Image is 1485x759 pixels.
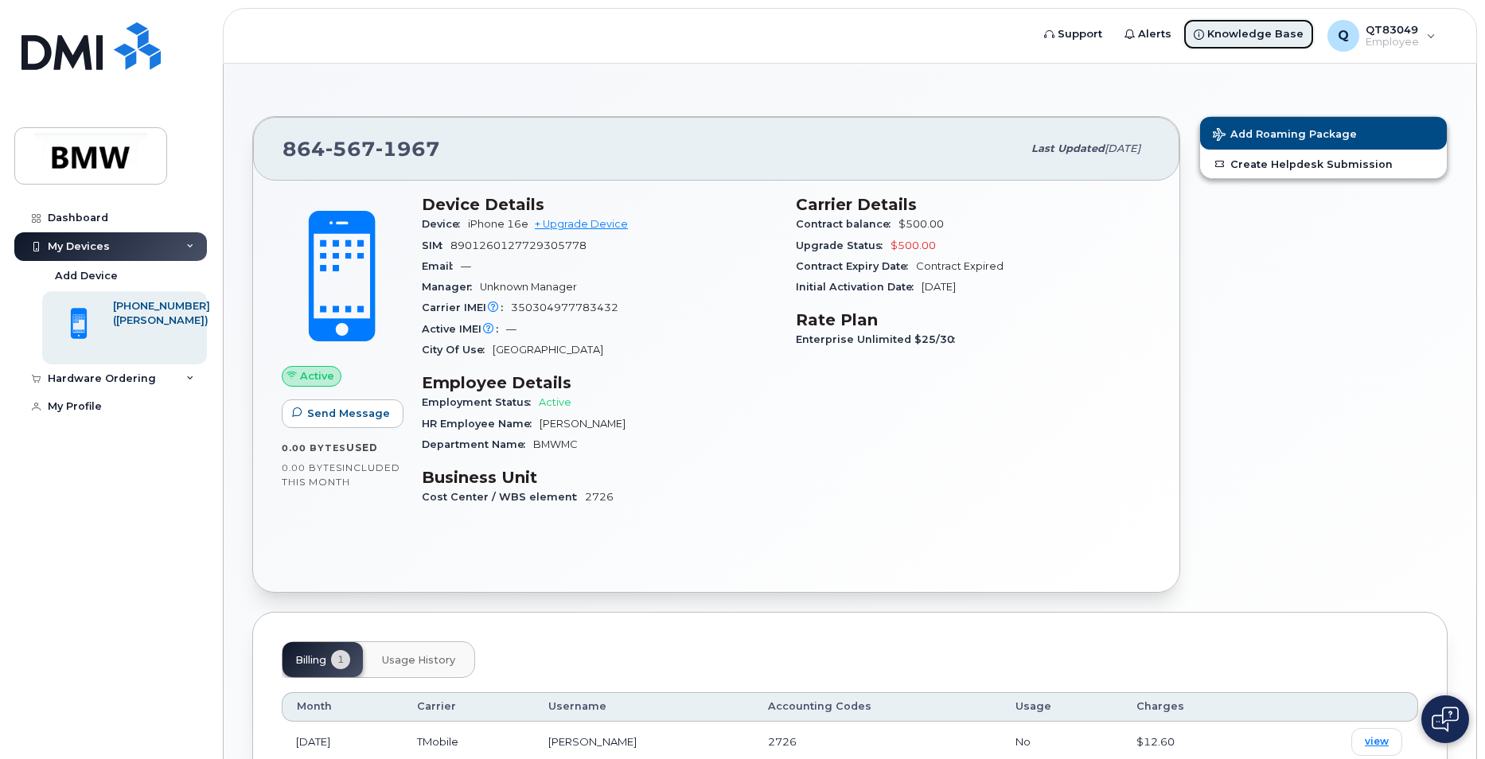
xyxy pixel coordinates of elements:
span: Manager [422,281,480,293]
span: Email [422,260,461,272]
span: [DATE] [1105,142,1140,154]
span: view [1365,734,1389,749]
button: Send Message [282,399,403,428]
h3: Device Details [422,195,777,214]
span: iPhone 16e [468,218,528,230]
h3: Business Unit [422,468,777,487]
span: Department Name [422,438,533,450]
span: Device [422,218,468,230]
span: Add Roaming Package [1213,128,1357,143]
span: 2726 [585,491,614,503]
img: Open chat [1432,706,1459,732]
span: Unknown Manager [480,281,577,293]
th: Accounting Codes [754,692,1001,721]
span: 0.00 Bytes [282,462,342,473]
span: Active [300,368,334,383]
button: Add Roaming Package [1200,117,1447,150]
th: Username [534,692,754,721]
th: Charges [1122,692,1265,721]
span: 864 [283,137,440,161]
span: Contract Expired [916,260,1004,272]
span: 0.00 Bytes [282,442,346,453]
span: $500.00 [898,218,944,230]
span: HR Employee Name [422,418,540,430]
span: Initial Activation Date [796,281,922,293]
span: City Of Use [422,344,493,356]
span: used [346,442,378,453]
span: 2726 [768,735,797,748]
th: Usage [1001,692,1122,721]
span: Upgrade Status [796,239,891,251]
h3: Rate Plan [796,310,1151,329]
span: Cost Center / WBS element [422,491,585,503]
span: Active [539,396,571,408]
span: 350304977783432 [511,302,618,313]
span: Enterprise Unlimited $25/30 [796,333,963,345]
span: [DATE] [922,281,956,293]
span: 567 [325,137,376,161]
span: [PERSON_NAME] [540,418,626,430]
span: 8901260127729305778 [450,239,587,251]
a: + Upgrade Device [535,218,628,230]
h3: Carrier Details [796,195,1151,214]
span: $500.00 [891,239,936,251]
span: Employment Status [422,396,539,408]
span: Active IMEI [422,323,506,335]
span: Contract Expiry Date [796,260,916,272]
span: BMWMC [533,438,578,450]
th: Month [282,692,403,721]
span: — [506,323,516,335]
span: 1967 [376,137,440,161]
span: Contract balance [796,218,898,230]
span: — [461,260,471,272]
span: Send Message [307,406,390,421]
span: [GEOGRAPHIC_DATA] [493,344,603,356]
span: SIM [422,239,450,251]
a: Create Helpdesk Submission [1200,150,1447,178]
a: view [1351,728,1402,756]
span: Carrier IMEI [422,302,511,313]
th: Carrier [403,692,534,721]
h3: Employee Details [422,373,777,392]
span: Usage History [382,654,455,667]
div: $12.60 [1136,734,1251,749]
span: Last updated [1031,142,1105,154]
